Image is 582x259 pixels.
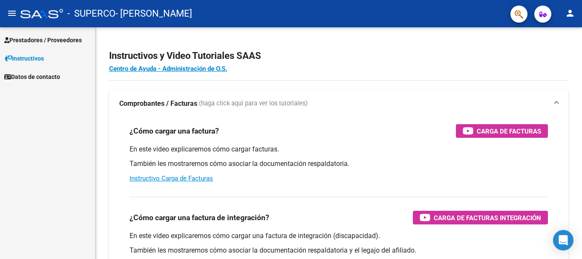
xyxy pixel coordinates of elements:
span: - SUPERCO [67,4,115,23]
p: También les mostraremos cómo asociar la documentación respaldatoria y el legajo del afiliado. [130,246,548,255]
h3: ¿Cómo cargar una factura? [130,125,219,137]
span: Instructivos [4,54,44,63]
h3: ¿Cómo cargar una factura de integración? [130,212,269,224]
strong: Comprobantes / Facturas [119,99,197,108]
span: - [PERSON_NAME] [115,4,192,23]
span: Carga de Facturas [477,126,541,137]
a: Instructivo Carga de Facturas [130,175,213,182]
mat-expansion-panel-header: Comprobantes / Facturas (haga click aquí para ver los tutoriales) [109,90,568,117]
div: Open Intercom Messenger [553,230,573,250]
p: En este video explicaremos cómo cargar una factura de integración (discapacidad). [130,231,548,241]
p: En este video explicaremos cómo cargar facturas. [130,145,548,154]
a: Centro de Ayuda - Administración de O.S. [109,65,227,73]
h2: Instructivos y Video Tutoriales SAAS [109,48,568,64]
button: Carga de Facturas [456,124,548,138]
span: (haga click aquí para ver los tutoriales) [199,99,308,108]
mat-icon: person [565,8,575,18]
p: También les mostraremos cómo asociar la documentación respaldatoria. [130,159,548,169]
mat-icon: menu [7,8,17,18]
span: Datos de contacto [4,72,60,81]
span: Prestadores / Proveedores [4,35,82,45]
span: Carga de Facturas Integración [434,212,541,223]
button: Carga de Facturas Integración [413,211,548,224]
